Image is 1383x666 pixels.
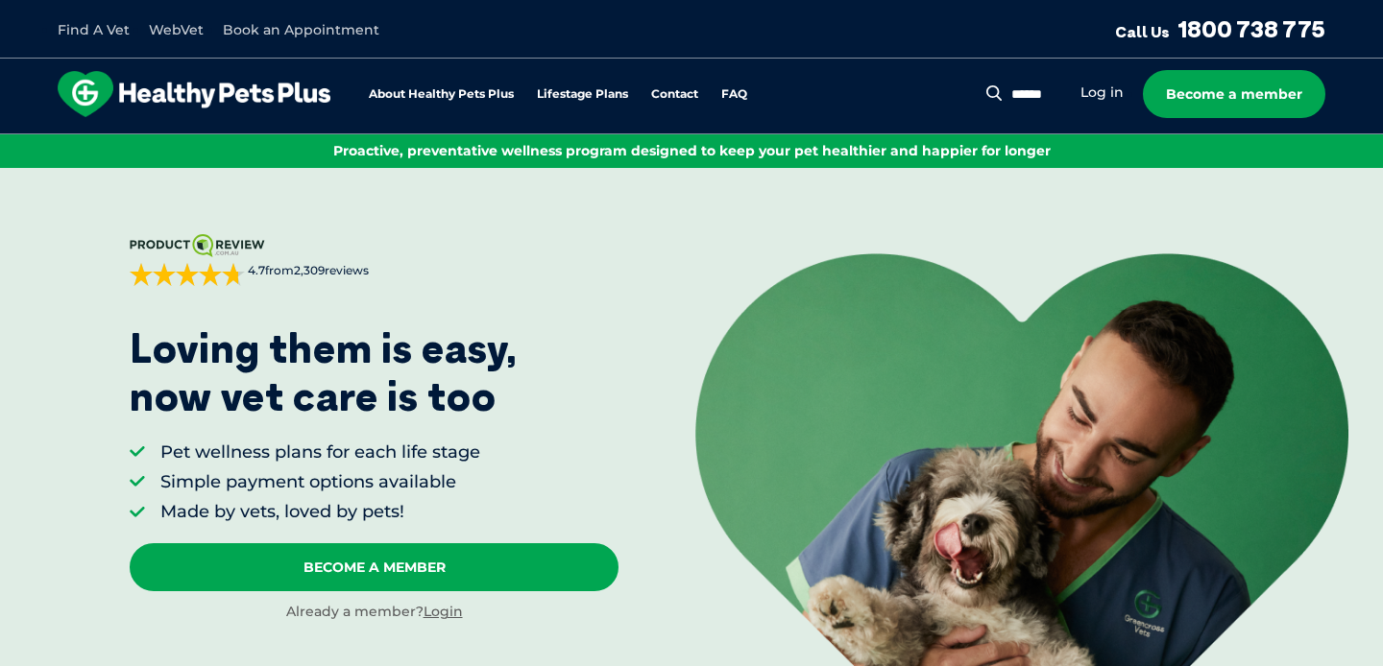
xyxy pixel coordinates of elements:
[245,263,369,279] span: from
[130,324,518,421] p: Loving them is easy, now vet care is too
[130,603,619,622] div: Already a member?
[160,470,480,494] li: Simple payment options available
[130,543,619,591] a: Become A Member
[294,263,369,277] span: 2,309 reviews
[248,263,265,277] strong: 4.7
[130,234,619,286] a: 4.7from2,309reviews
[160,500,480,524] li: Made by vets, loved by pets!
[424,603,463,620] a: Login
[160,440,480,464] li: Pet wellness plans for each life stage
[130,263,245,286] div: 4.7 out of 5 stars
